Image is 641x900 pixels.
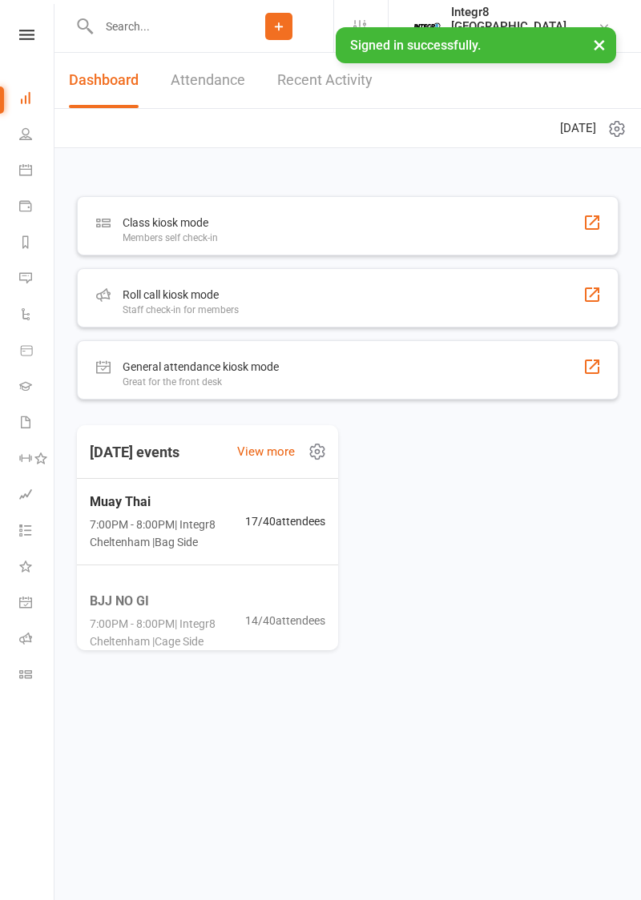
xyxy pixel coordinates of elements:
span: 14 / 40 attendees [245,612,325,629]
input: Search... [94,15,224,38]
div: Staff check-in for members [123,304,239,315]
span: Signed in successfully. [350,38,481,53]
a: Reports [19,226,55,262]
div: Class kiosk mode [123,213,218,232]
a: Payments [19,190,55,226]
a: What's New [19,550,55,586]
button: × [585,27,614,62]
a: Product Sales [19,334,55,370]
a: Dashboard [69,53,139,108]
a: Dashboard [19,82,55,118]
div: Members self check-in [123,232,218,243]
a: View more [237,442,295,461]
div: General attendance kiosk mode [123,357,279,376]
div: Integr8 [GEOGRAPHIC_DATA] [451,5,598,34]
span: Muay Thai [90,492,245,512]
a: Calendar [19,154,55,190]
a: Class kiosk mode [19,658,55,694]
a: Assessments [19,478,55,514]
span: BJJ NO GI [90,591,245,612]
span: [DATE] [560,119,596,138]
span: 7:00PM - 8:00PM | Integr8 Cheltenham | Bag Side [90,516,245,552]
div: Great for the front desk [123,376,279,388]
img: thumb_image1744271085.png [411,10,443,42]
span: 17 / 40 attendees [245,512,325,530]
a: General attendance kiosk mode [19,586,55,622]
a: Attendance [171,53,245,108]
h3: [DATE] events [77,438,192,467]
span: 7:00PM - 8:00PM | Integr8 Cheltenham | Cage Side [90,615,245,651]
a: Recent Activity [277,53,373,108]
div: Roll call kiosk mode [123,285,239,304]
a: People [19,118,55,154]
a: Roll call kiosk mode [19,622,55,658]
